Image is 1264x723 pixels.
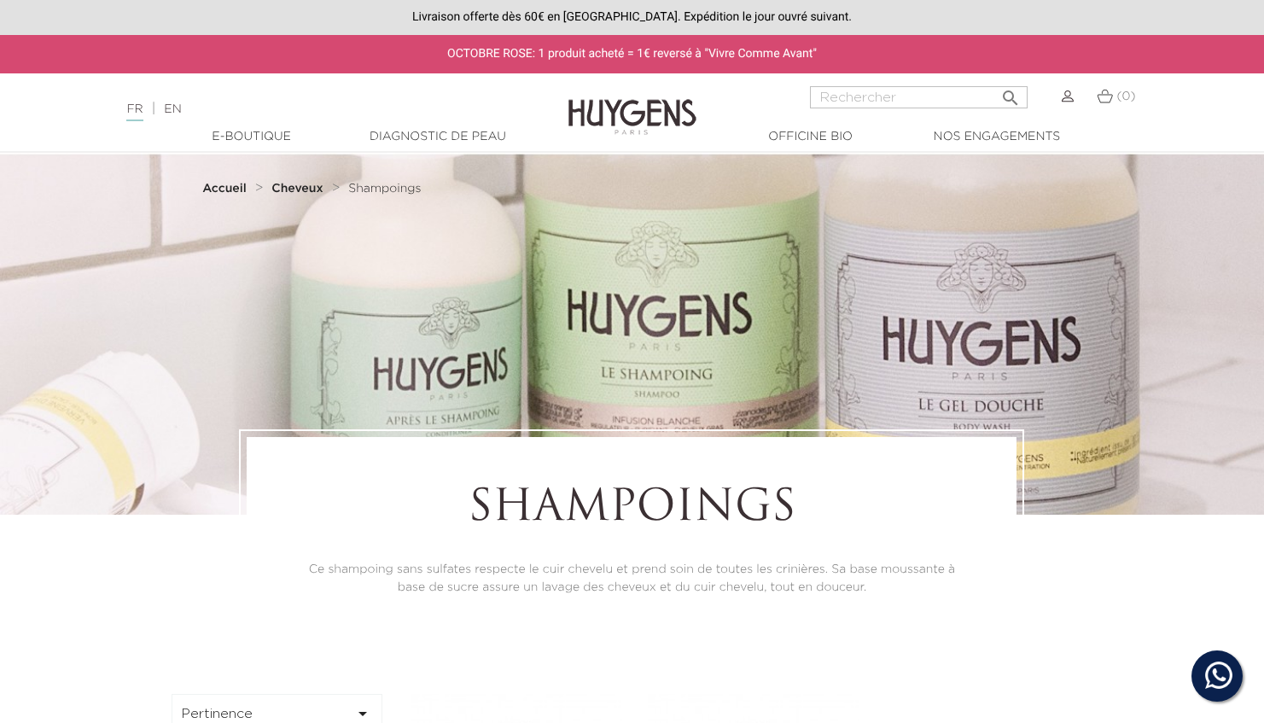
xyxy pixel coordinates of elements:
[294,484,970,535] h1: Shampoings
[202,183,247,195] strong: Accueil
[348,183,421,195] span: Shampoings
[810,86,1028,108] input: Rechercher
[271,182,327,195] a: Cheveux
[725,128,896,146] a: Officine Bio
[118,99,514,120] div: |
[202,182,250,195] a: Accueil
[164,103,181,115] a: EN
[995,81,1026,104] button: 
[1117,90,1136,102] span: (0)
[568,72,696,137] img: Huygens
[166,128,337,146] a: E-Boutique
[348,182,421,195] a: Shampoings
[294,561,970,597] p: Ce shampoing sans sulfates respecte le cuir chevelu et prend soin de toutes les crinières. Sa bas...
[912,128,1082,146] a: Nos engagements
[352,128,523,146] a: Diagnostic de peau
[126,103,143,121] a: FR
[1000,83,1021,103] i: 
[271,183,323,195] strong: Cheveux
